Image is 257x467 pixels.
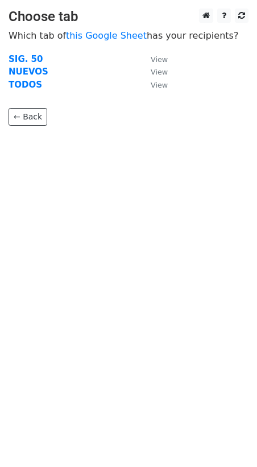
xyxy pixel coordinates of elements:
[9,30,248,42] p: Which tab of has your recipients?
[151,81,168,89] small: View
[139,67,168,77] a: View
[151,68,168,76] small: View
[9,9,248,25] h3: Choose tab
[9,80,42,90] a: TODOS
[151,55,168,64] small: View
[9,108,47,126] a: ← Back
[66,30,147,41] a: this Google Sheet
[139,80,168,90] a: View
[9,67,48,77] a: NUEVOS
[9,54,43,64] a: SIG. 50
[139,54,168,64] a: View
